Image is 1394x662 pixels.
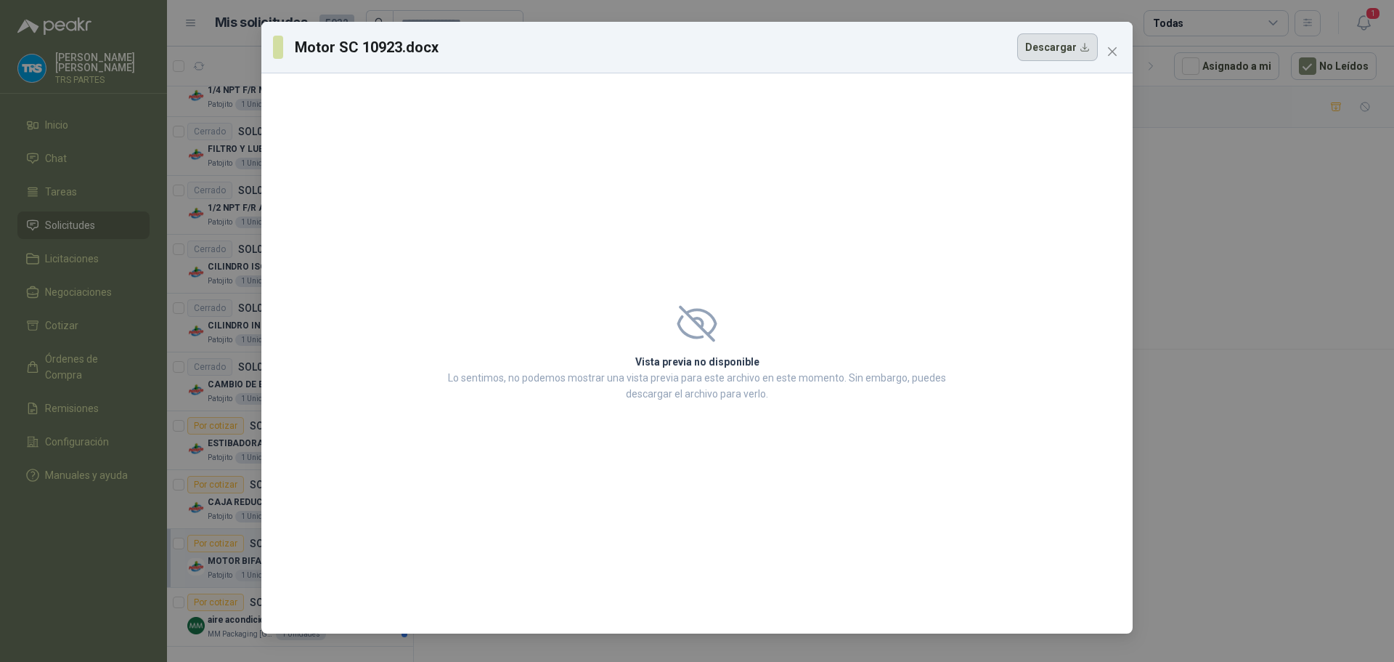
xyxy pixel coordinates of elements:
[444,370,950,402] p: Lo sentimos, no podemos mostrar una vista previa para este archivo en este momento. Sin embargo, ...
[1106,46,1118,57] span: close
[1101,40,1124,63] button: Close
[295,36,440,58] h3: Motor SC 10923.docx
[1017,33,1098,61] button: Descargar
[444,354,950,370] h2: Vista previa no disponible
